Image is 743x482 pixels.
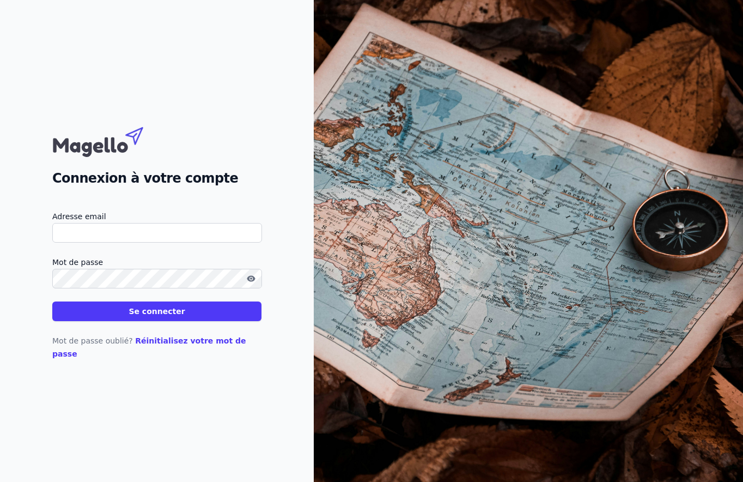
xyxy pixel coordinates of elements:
label: Mot de passe [52,256,261,269]
img: Magello [52,122,167,160]
label: Adresse email [52,210,261,223]
a: Réinitialisez votre mot de passe [52,336,246,358]
p: Mot de passe oublié? [52,334,261,360]
h2: Connexion à votre compte [52,168,261,188]
button: Se connecter [52,302,261,321]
